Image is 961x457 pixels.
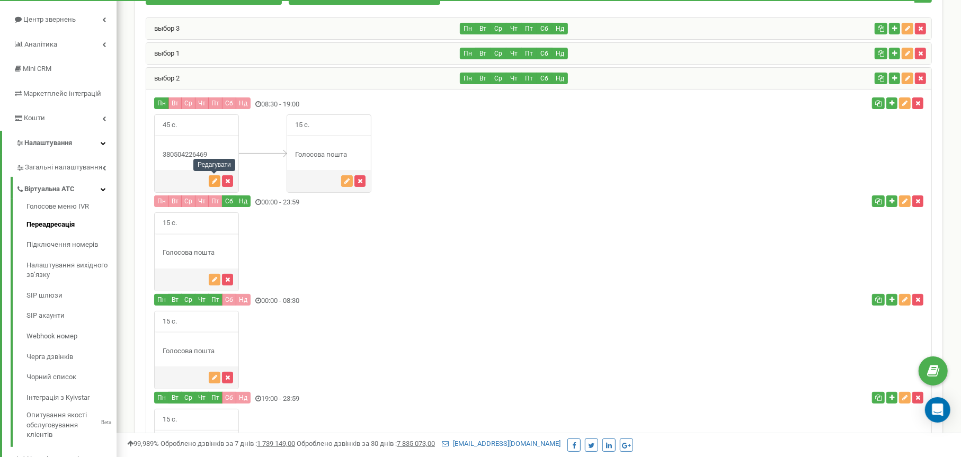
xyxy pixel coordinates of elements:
span: 15 с. [155,311,185,332]
button: Нд [236,392,251,404]
a: Голосове меню IVR [26,202,117,214]
button: Чт [506,48,522,59]
button: Пт [521,48,537,59]
button: Сб [222,392,236,404]
span: Оброблено дзвінків за 7 днів : [161,440,295,447]
button: Вт [475,23,491,34]
a: Інтеграція з Kyivstar [26,388,117,408]
button: Вт [168,97,182,109]
span: 15 с. [287,115,317,136]
a: выбор 2 [146,74,180,82]
button: Нд [552,48,568,59]
span: Кошти [24,114,45,122]
span: 15 с. [155,213,185,234]
a: Підключення номерів [26,235,117,255]
span: Оброблено дзвінків за 30 днів : [297,440,435,447]
div: 19:00 - 23:59 [146,392,670,406]
button: Нд [236,97,251,109]
u: 1 739 149,00 [257,440,295,447]
button: Пн [460,23,476,34]
button: Пт [521,73,537,84]
button: Чт [506,73,522,84]
button: Вт [475,73,491,84]
button: Ср [181,97,195,109]
span: 15 с. [155,409,185,430]
button: Сб [222,195,236,207]
button: Вт [168,294,182,306]
span: 45 с. [155,115,185,136]
span: 99,989% [127,440,159,447]
button: Чт [195,97,209,109]
a: Віртуальна АТС [16,177,117,199]
div: Open Intercom Messenger [925,397,950,423]
button: Пн [460,48,476,59]
a: Налаштування [2,131,117,156]
button: Пн [154,294,169,306]
button: Ср [491,23,506,34]
div: 08:30 - 19:00 [146,97,670,112]
div: Голосова пошта [155,248,238,258]
button: Сб [222,294,236,306]
button: Сб [537,48,553,59]
button: Ср [181,294,195,306]
button: Вт [168,392,182,404]
button: Нд [552,23,568,34]
div: 00:00 - 08:30 [146,294,670,308]
button: Чт [195,294,209,306]
button: Пн [154,97,169,109]
button: Нд [236,195,251,207]
button: Пт [208,294,223,306]
button: Сб [222,97,236,109]
a: [EMAIL_ADDRESS][DOMAIN_NAME] [442,440,560,447]
a: выбор 1 [146,49,180,57]
button: Пн [154,392,169,404]
span: Налаштування [24,139,72,147]
button: Пт [521,23,537,34]
button: Пт [208,195,223,207]
button: Нд [552,73,568,84]
a: Черга дзвінків [26,347,117,368]
button: Ср [491,48,506,59]
a: Переадресація [26,214,117,235]
span: Маркетплейс інтеграцій [23,89,101,97]
u: 7 835 073,00 [397,440,435,447]
button: Вт [475,48,491,59]
div: 380504226469 [155,150,238,160]
button: Нд [236,294,251,306]
div: 00:00 - 23:59 [146,195,670,210]
button: Сб [537,73,553,84]
div: Редагувати [193,159,235,171]
a: Загальні налаштування [16,155,117,177]
div: Голосова пошта [155,346,238,356]
span: Центр звернень [23,15,76,23]
a: Налаштування вихідного зв’язку [26,255,117,285]
button: Чт [195,195,209,207]
button: Пт [208,392,223,404]
a: Чорний список [26,367,117,388]
button: Ср [181,392,195,404]
span: Загальні налаштування [25,163,102,173]
button: Чт [195,392,209,404]
span: Віртуальна АТС [24,184,75,194]
button: Чт [506,23,522,34]
a: выбор 3 [146,24,180,32]
a: SIP шлюзи [26,285,117,306]
button: Пн [460,73,476,84]
button: Ср [491,73,506,84]
button: Вт [168,195,182,207]
span: Аналiтика [24,40,57,48]
button: Сб [537,23,553,34]
a: Webhook номер [26,326,117,347]
button: Ср [181,195,195,207]
a: Опитування якості обслуговування клієнтівBeta [26,408,117,440]
div: Голосова пошта [287,150,371,160]
button: Пн [154,195,169,207]
a: SIP акаунти [26,306,117,326]
span: Mini CRM [23,65,51,73]
button: Пт [208,97,223,109]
